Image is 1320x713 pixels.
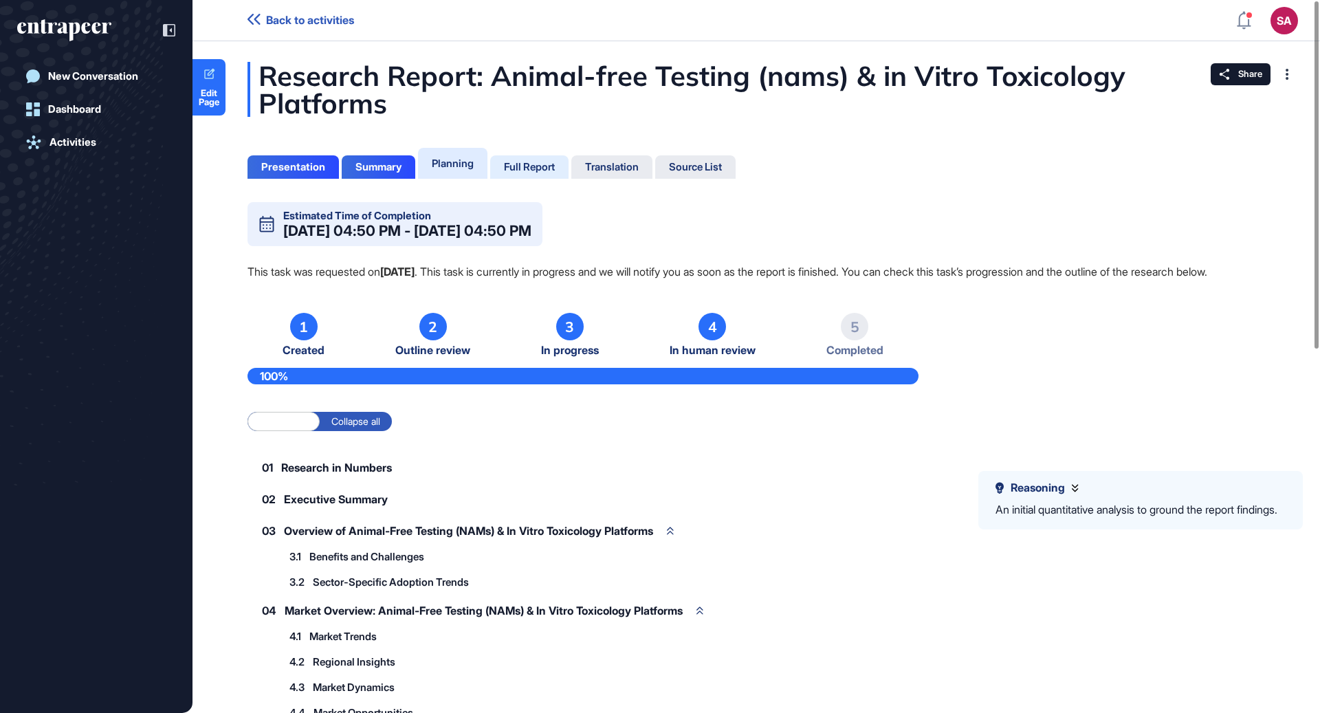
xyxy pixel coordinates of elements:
div: 4 [698,313,726,340]
span: Sector-Specific Adoption Trends [313,577,469,587]
span: 3.1 [289,551,301,562]
a: Back to activities [247,14,354,27]
a: Edit Page [192,59,225,116]
div: Presentation [261,161,325,173]
span: 4.2 [289,657,305,667]
div: Research Report: Animal-free Testing (nams) & in Vitro Toxicology Platforms [247,62,1265,117]
div: 1 [290,313,318,340]
span: Edit Page [192,89,225,107]
div: Translation [585,161,639,173]
p: This task was requested on . This task is currently in progress and we will notify you as soon as... [247,263,1265,281]
span: Research in Numbers [281,462,392,473]
span: 4.1 [289,631,301,641]
span: 4.3 [289,682,305,692]
span: Reasoning [1011,481,1065,494]
span: Outline review [395,344,470,357]
a: Activities [17,129,175,156]
span: In progress [541,344,599,357]
div: Full Report [504,161,555,173]
label: Collapse all [320,412,392,431]
span: 02 [262,494,276,505]
span: Market Trends [309,631,377,641]
a: New Conversation [17,63,175,90]
div: Estimated Time of Completion [283,210,431,221]
div: Planning [432,157,474,170]
a: Dashboard [17,96,175,123]
div: Summary [355,161,401,173]
div: Source List [669,161,722,173]
span: Completed [826,344,883,357]
div: New Conversation [48,70,138,83]
div: [DATE] 04:50 PM - [DATE] 04:50 PM [283,223,531,238]
div: Dashboard [48,103,101,116]
div: Activities [49,136,96,149]
div: 5 [841,313,868,340]
span: Market Dynamics [313,682,395,692]
span: 01 [262,462,273,473]
span: Benefits and Challenges [309,551,424,562]
label: Expand all [247,412,320,431]
div: 3 [556,313,584,340]
div: entrapeer-logo [17,19,111,41]
span: Created [283,344,324,357]
div: An initial quantitative analysis to ground the report findings. [995,501,1277,519]
span: 3.2 [289,577,305,587]
div: 2 [419,313,447,340]
span: In human review [670,344,756,357]
span: Overview of Animal-Free Testing (NAMs) & In Vitro Toxicology Platforms [284,525,653,536]
div: 100% [247,368,918,384]
strong: [DATE] [380,265,415,278]
button: SA [1270,7,1298,34]
span: 03 [262,525,276,536]
span: Share [1238,69,1262,80]
span: Back to activities [266,14,354,27]
span: 04 [262,605,276,616]
span: Regional Insights [313,657,395,667]
span: Market Overview: Animal-Free Testing (NAMs) & In Vitro Toxicology Platforms [285,605,683,616]
span: Executive Summary [284,494,388,505]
